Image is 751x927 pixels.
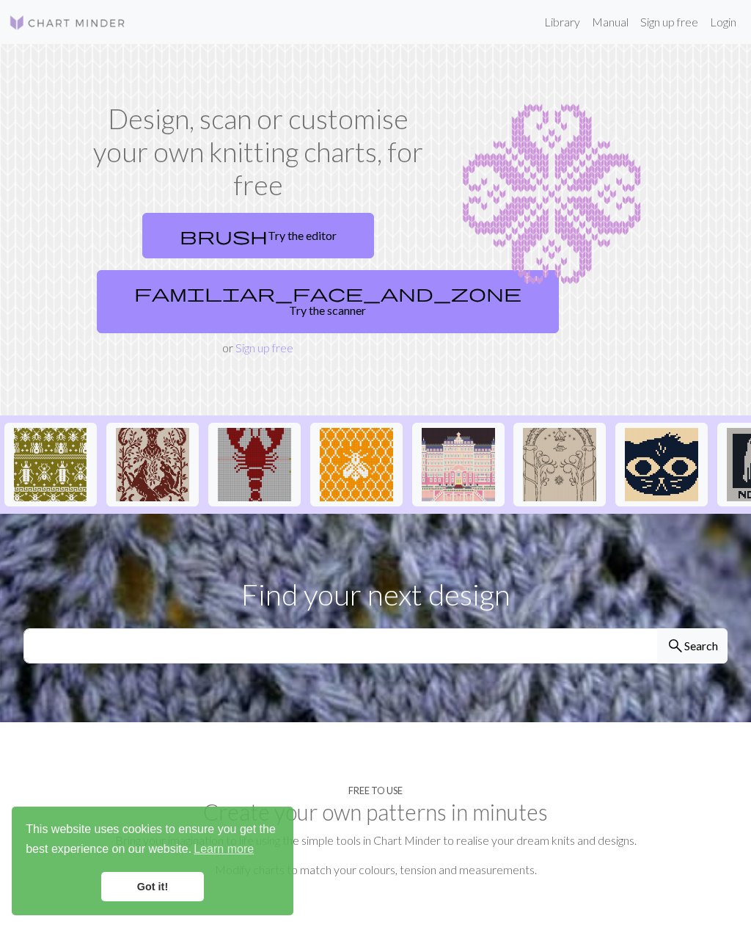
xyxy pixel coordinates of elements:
[4,456,97,470] a: Repeating bugs
[348,785,403,796] h4: Free to use
[615,456,708,470] a: Mae
[208,423,301,506] button: Copy of Copy of Lobster
[23,572,728,617] p: Find your next design
[134,283,521,303] span: familiar_face_and_zone
[101,872,204,901] a: dismiss cookie message
[9,14,126,32] img: Logo
[26,821,279,860] span: This website uses cookies to ensure you get the best experience on our website.
[310,456,403,470] a: Mehiläinen
[12,807,293,915] div: cookieconsent
[412,423,505,506] button: Copy of Grand-Budapest-Hotel-Exterior.jpg
[14,428,87,501] img: Repeating bugs
[235,341,293,355] a: Sign up free
[91,103,425,201] h1: Design, scan or customise your own knitting charts, for free
[586,7,634,37] a: Manual
[523,428,596,501] img: portededurin1.jpg
[412,456,505,470] a: Copy of Grand-Budapest-Hotel-Exterior.jpg
[23,861,728,879] p: Modify charts to match your colours, tension and measurements.
[142,213,374,258] a: Try the editor
[310,423,403,506] button: Mehiläinen
[218,428,291,501] img: Copy of Copy of Lobster
[625,428,698,501] img: Mae
[191,838,256,860] a: learn more about cookies
[615,423,708,506] button: Mae
[422,428,495,501] img: Copy of Grand-Budapest-Hotel-Exterior.jpg
[320,428,393,501] img: Mehiläinen
[116,428,189,501] img: IMG_0917.jpeg
[208,456,301,470] a: Copy of Copy of Lobster
[634,7,704,37] a: Sign up free
[4,423,97,506] button: Repeating bugs
[538,7,586,37] a: Library
[704,7,742,37] a: Login
[180,225,268,246] span: brush
[106,423,199,506] button: IMG_0917.jpeg
[97,270,559,333] a: Try the scanner
[443,103,660,286] img: Chart example
[23,832,728,849] p: Bring your imagination to life using the simple tools in Chart Minder to realise your dream knits...
[513,423,606,506] button: portededurin1.jpg
[667,636,684,656] span: search
[513,456,606,470] a: portededurin1.jpg
[23,799,728,826] h2: Create your own patterns in minutes
[91,207,425,357] div: or
[657,628,728,664] button: Search
[106,456,199,470] a: IMG_0917.jpeg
